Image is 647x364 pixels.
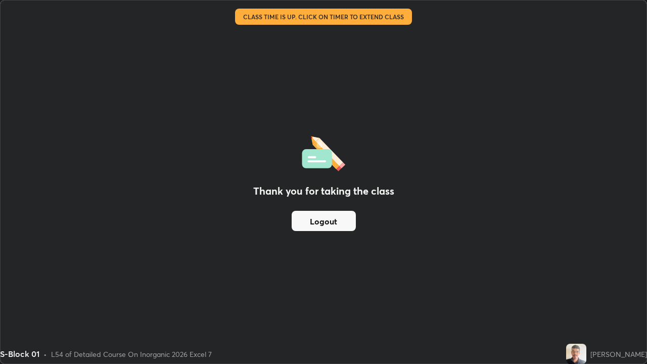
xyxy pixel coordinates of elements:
[51,349,212,359] div: L54 of Detailed Course On Inorganic 2026 Excel 7
[590,349,647,359] div: [PERSON_NAME]
[302,133,345,171] img: offlineFeedback.1438e8b3.svg
[253,184,394,199] h2: Thank you for taking the class
[292,211,356,231] button: Logout
[43,349,47,359] div: •
[566,344,586,364] img: 5c5a1ca2b8cd4346bffe085306bd8f26.jpg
